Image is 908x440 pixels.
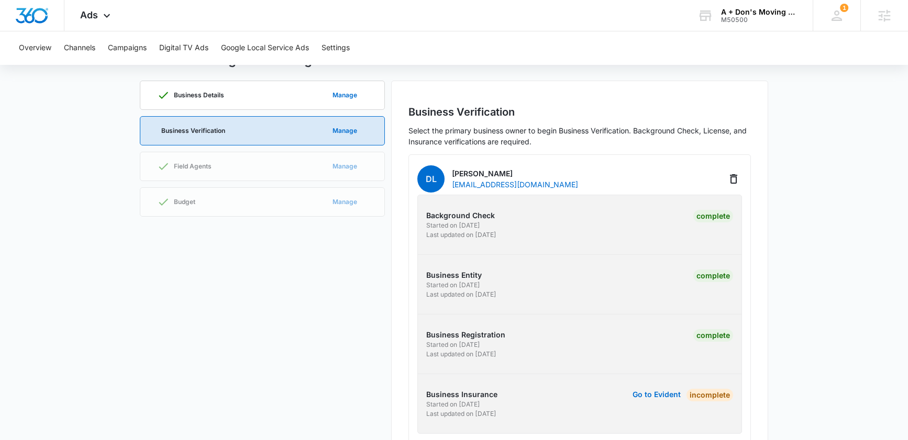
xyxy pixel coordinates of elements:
button: Manage [322,83,368,108]
button: Digital TV Ads [159,31,208,65]
span: 1 [840,4,848,12]
div: Complete [693,210,733,222]
p: Last updated on [DATE] [426,230,577,240]
button: Campaigns [108,31,147,65]
p: Business Verification [161,128,225,134]
div: Incomplete [686,389,733,401]
p: Business Insurance [426,389,577,400]
p: Last updated on [DATE] [426,409,577,419]
p: [EMAIL_ADDRESS][DOMAIN_NAME] [452,179,578,190]
div: notifications count [840,4,848,12]
button: Manage [322,118,368,143]
p: Started on [DATE] [426,340,577,349]
div: account name [721,8,798,16]
button: Overview [19,31,51,65]
a: Business VerificationManage [140,116,385,145]
p: Business Registration [426,329,577,340]
p: Last updated on [DATE] [426,290,577,299]
button: Go to Evident [633,391,681,398]
div: account id [721,16,798,24]
h2: Business Verification [408,104,751,120]
button: Channels [64,31,95,65]
div: Complete [693,269,733,282]
button: Settings [322,31,350,65]
p: Business Entity [426,269,577,280]
button: Delete [725,171,742,187]
span: Ads [80,9,98,20]
p: Select the primary business owner to begin Business Verification. Background Check, License, and ... [408,125,751,147]
span: Dl [417,165,445,193]
p: Background Check [426,210,577,221]
p: Started on [DATE] [426,280,577,290]
p: [PERSON_NAME] [452,168,578,179]
p: Business Details [174,92,224,98]
p: Started on [DATE] [426,221,577,230]
div: Complete [693,329,733,342]
p: Started on [DATE] [426,400,577,409]
p: Last updated on [DATE] [426,349,577,359]
button: Google Local Service Ads [221,31,309,65]
a: Business DetailsManage [140,81,385,110]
